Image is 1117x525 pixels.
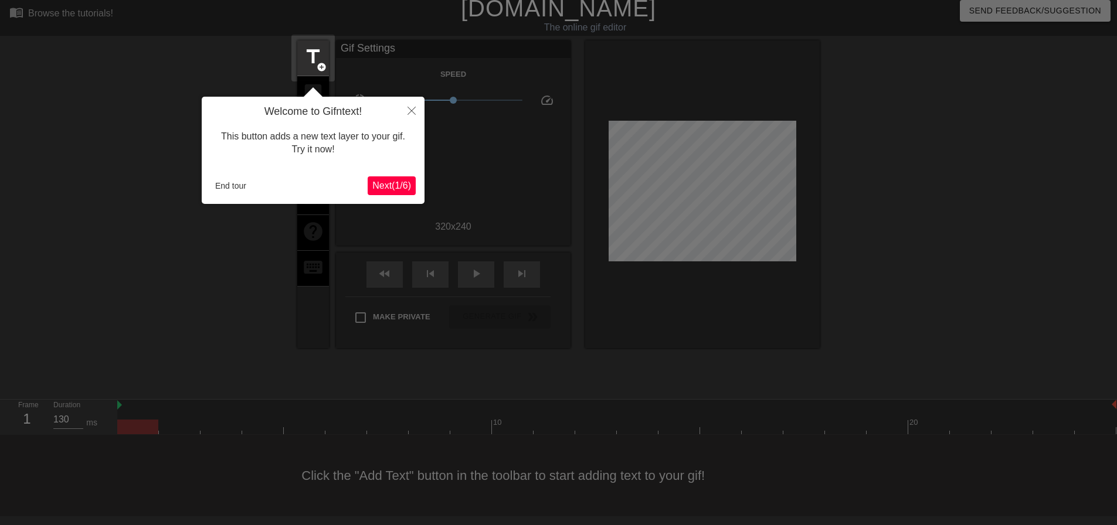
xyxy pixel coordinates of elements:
span: Next ( 1 / 6 ) [372,180,411,190]
button: End tour [211,177,251,195]
button: Close [399,97,425,124]
h4: Welcome to Gifntext! [211,105,416,118]
button: Next [368,176,416,195]
div: This button adds a new text layer to your gif. Try it now! [211,118,416,168]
